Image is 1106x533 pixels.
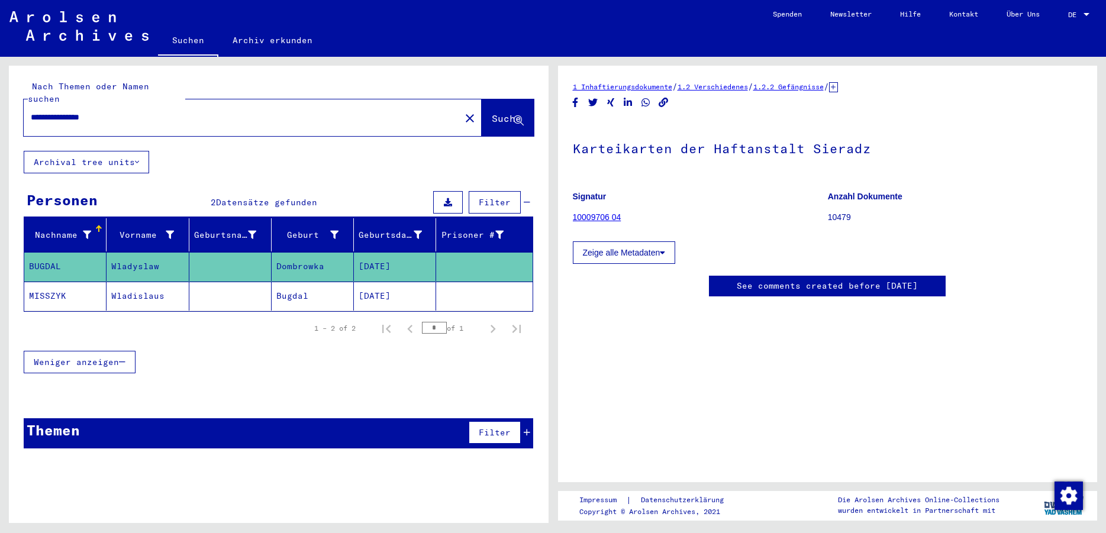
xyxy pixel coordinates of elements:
button: Copy link [657,95,670,110]
span: Datensätze gefunden [216,197,317,208]
mat-header-cell: Vorname [107,218,189,251]
p: Die Arolsen Archives Online-Collections [838,495,999,505]
div: Nachname [29,225,106,244]
div: Themen [27,419,80,441]
span: / [824,81,829,92]
button: Archival tree units [24,151,149,173]
button: Filter [469,421,521,444]
img: Zustimmung ändern [1055,482,1083,510]
div: Vorname [111,229,173,241]
span: Filter [479,427,511,438]
mat-icon: close [463,111,477,125]
div: Zustimmung ändern [1054,481,1082,509]
mat-header-cell: Nachname [24,218,107,251]
a: Archiv erkunden [218,26,327,54]
mat-cell: Wladislaus [107,282,189,311]
span: Suche [492,112,521,124]
mat-header-cell: Geburt‏ [272,218,354,251]
mat-cell: Wladyslaw [107,252,189,281]
a: Impressum [579,494,626,506]
button: Suche [482,99,534,136]
button: Share on Xing [605,95,617,110]
span: 2 [211,197,216,208]
span: / [748,81,753,92]
span: DE [1068,11,1081,19]
div: Geburt‏ [276,229,338,241]
mat-cell: BUGDAL [24,252,107,281]
button: Weniger anzeigen [24,351,136,373]
h1: Karteikarten der Haftanstalt Sieradz [573,121,1083,173]
a: 10009706 04 [573,212,621,222]
span: / [672,81,678,92]
mat-cell: MISSZYK [24,282,107,311]
button: Share on LinkedIn [622,95,634,110]
button: First page [375,316,398,340]
a: 1 Inhaftierungsdokumente [573,82,672,91]
div: 1 – 2 of 2 [314,323,356,334]
a: Datenschutzerklärung [631,494,738,506]
mat-header-cell: Prisoner # [436,218,532,251]
img: yv_logo.png [1041,490,1086,520]
p: Copyright © Arolsen Archives, 2021 [579,506,738,517]
span: Weniger anzeigen [34,357,119,367]
mat-header-cell: Geburtsname [189,218,272,251]
a: Suchen [158,26,218,57]
button: Next page [481,316,505,340]
div: | [579,494,738,506]
a: 1.2 Verschiedenes [678,82,748,91]
div: of 1 [422,322,481,334]
div: Geburtsdatum [359,229,422,241]
p: wurden entwickelt in Partnerschaft mit [838,505,999,516]
mat-cell: [DATE] [354,282,436,311]
div: Geburtsname [194,229,256,241]
div: Geburt‏ [276,225,353,244]
mat-cell: Dombrowka [272,252,354,281]
div: Nachname [29,229,91,241]
button: Share on WhatsApp [640,95,652,110]
div: Prisoner # [441,229,503,241]
button: Filter [469,191,521,214]
mat-cell: Bugdal [272,282,354,311]
button: Zeige alle Metadaten [573,241,676,264]
span: Filter [479,197,511,208]
div: Geburtsname [194,225,271,244]
b: Anzahl Dokumente [828,192,902,201]
div: Geburtsdatum [359,225,437,244]
img: Arolsen_neg.svg [9,11,149,41]
mat-label: Nach Themen oder Namen suchen [28,81,149,104]
mat-cell: [DATE] [354,252,436,281]
div: Personen [27,189,98,211]
div: Vorname [111,225,188,244]
p: 10479 [828,211,1082,224]
button: Clear [458,106,482,130]
button: Share on Twitter [587,95,599,110]
b: Signatur [573,192,607,201]
button: Share on Facebook [569,95,582,110]
button: Previous page [398,316,422,340]
button: Last page [505,316,528,340]
div: Prisoner # [441,225,518,244]
a: See comments created before [DATE] [737,280,918,292]
mat-header-cell: Geburtsdatum [354,218,436,251]
a: 1.2.2 Gefängnisse [753,82,824,91]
